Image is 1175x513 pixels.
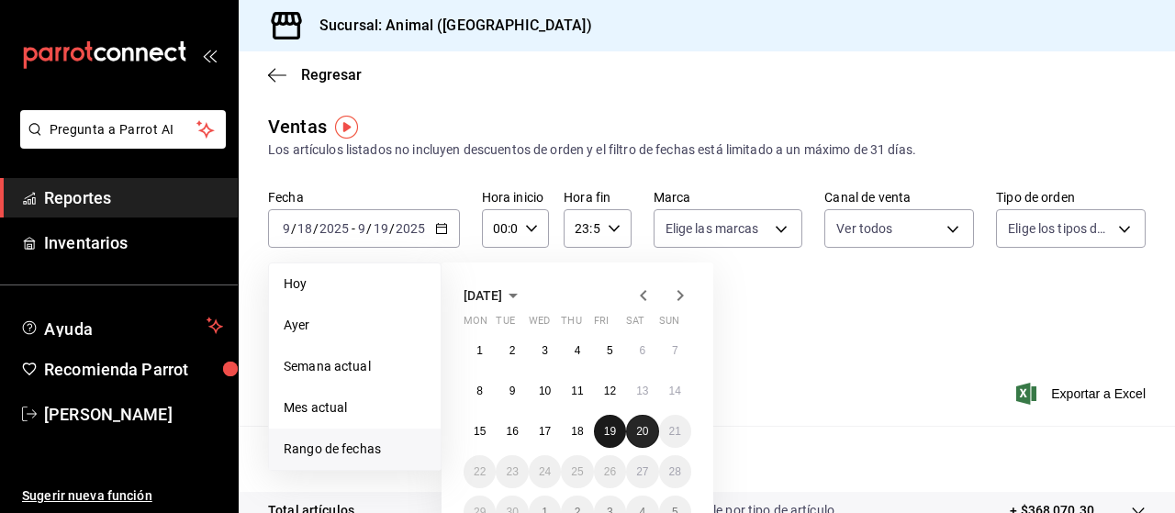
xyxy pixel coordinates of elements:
button: September 15, 2025 [464,415,496,448]
abbr: September 16, 2025 [506,425,518,438]
button: September 5, 2025 [594,334,626,367]
span: / [313,221,319,236]
span: - [352,221,355,236]
abbr: September 11, 2025 [571,385,583,397]
label: Marca [654,191,803,204]
button: September 6, 2025 [626,334,658,367]
abbr: Sunday [659,315,679,334]
abbr: September 21, 2025 [669,425,681,438]
label: Tipo de orden [996,191,1146,204]
abbr: September 19, 2025 [604,425,616,438]
abbr: Wednesday [529,315,550,334]
span: Regresar [301,66,362,84]
h3: Sucursal: Animal ([GEOGRAPHIC_DATA]) [305,15,592,37]
span: Reportes [44,185,223,210]
button: September 17, 2025 [529,415,561,448]
span: Ayer [284,316,426,335]
abbr: September 1, 2025 [476,344,483,357]
span: [DATE] [464,288,502,303]
abbr: September 25, 2025 [571,465,583,478]
abbr: September 4, 2025 [575,344,581,357]
span: Ayuda [44,315,199,337]
button: September 14, 2025 [659,374,691,407]
button: September 18, 2025 [561,415,593,448]
abbr: Monday [464,315,487,334]
label: Fecha [268,191,460,204]
abbr: September 26, 2025 [604,465,616,478]
span: Ver todos [836,219,892,238]
button: Exportar a Excel [1020,383,1146,405]
abbr: September 6, 2025 [639,344,645,357]
button: September 10, 2025 [529,374,561,407]
span: Inventarios [44,230,223,255]
button: September 3, 2025 [529,334,561,367]
abbr: Tuesday [496,315,514,334]
button: September 12, 2025 [594,374,626,407]
button: open_drawer_menu [202,48,217,62]
button: September 20, 2025 [626,415,658,448]
button: Pregunta a Parrot AI [20,110,226,149]
button: September 11, 2025 [561,374,593,407]
abbr: September 10, 2025 [539,385,551,397]
input: -- [282,221,291,236]
button: September 16, 2025 [496,415,528,448]
abbr: September 9, 2025 [509,385,516,397]
input: -- [297,221,313,236]
span: Recomienda Parrot [44,357,223,382]
input: ---- [319,221,350,236]
button: September 23, 2025 [496,455,528,488]
label: Hora fin [564,191,631,204]
input: -- [357,221,366,236]
abbr: September 12, 2025 [604,385,616,397]
abbr: September 23, 2025 [506,465,518,478]
button: September 9, 2025 [496,374,528,407]
span: Sugerir nueva función [22,486,223,506]
button: September 4, 2025 [561,334,593,367]
button: [DATE] [464,284,524,307]
abbr: Friday [594,315,609,334]
input: ---- [395,221,426,236]
abbr: September 14, 2025 [669,385,681,397]
span: Rango de fechas [284,440,426,459]
abbr: September 28, 2025 [669,465,681,478]
button: Regresar [268,66,362,84]
span: Semana actual [284,357,426,376]
abbr: September 20, 2025 [636,425,648,438]
abbr: Saturday [626,315,644,334]
abbr: September 24, 2025 [539,465,551,478]
abbr: September 18, 2025 [571,425,583,438]
button: September 25, 2025 [561,455,593,488]
div: Los artículos listados no incluyen descuentos de orden y el filtro de fechas está limitado a un m... [268,140,1146,160]
abbr: September 27, 2025 [636,465,648,478]
abbr: September 2, 2025 [509,344,516,357]
abbr: September 3, 2025 [542,344,548,357]
span: Elige las marcas [666,219,759,238]
button: September 2, 2025 [496,334,528,367]
input: -- [373,221,389,236]
label: Canal de venta [824,191,974,204]
span: / [366,221,372,236]
label: Hora inicio [482,191,549,204]
abbr: September 5, 2025 [607,344,613,357]
button: September 27, 2025 [626,455,658,488]
abbr: September 22, 2025 [474,465,486,478]
abbr: September 17, 2025 [539,425,551,438]
abbr: Thursday [561,315,581,334]
button: September 26, 2025 [594,455,626,488]
abbr: September 13, 2025 [636,385,648,397]
span: Elige los tipos de orden [1008,219,1112,238]
button: September 28, 2025 [659,455,691,488]
div: Ventas [268,113,327,140]
span: Pregunta a Parrot AI [50,120,197,139]
span: Hoy [284,274,426,294]
button: September 19, 2025 [594,415,626,448]
button: September 7, 2025 [659,334,691,367]
span: / [389,221,395,236]
button: September 1, 2025 [464,334,496,367]
span: / [291,221,297,236]
abbr: September 15, 2025 [474,425,486,438]
img: Tooltip marker [335,116,358,139]
abbr: September 8, 2025 [476,385,483,397]
button: September 13, 2025 [626,374,658,407]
